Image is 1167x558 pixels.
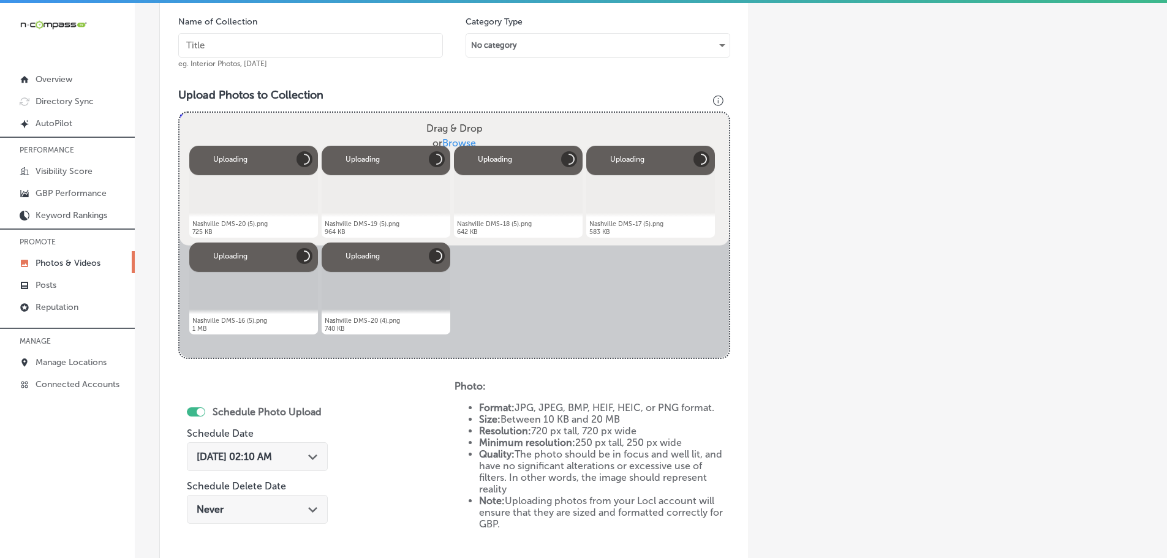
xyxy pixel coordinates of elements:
p: Overview [36,74,72,85]
span: Browse [442,137,476,149]
label: Category Type [466,17,523,27]
strong: Format: [479,402,515,413]
p: Photos & Videos [36,258,100,268]
label: Name of Collection [178,17,257,27]
input: Title [178,33,443,58]
li: 720 px tall, 720 px wide [479,425,731,437]
span: [DATE] 02:10 AM [197,451,272,462]
strong: Size: [479,413,500,425]
img: 660ab0bf-5cc7-4cb8-ba1c-48b5ae0f18e60NCTV_CLogo_TV_Black_-500x88.png [20,19,87,31]
span: Never [197,503,224,515]
label: Schedule Photo Upload [213,406,322,418]
li: The photo should be in focus and well lit, and have no significant alterations or excessive use o... [479,448,731,495]
strong: Minimum resolution: [479,437,575,448]
p: AutoPilot [36,118,72,129]
p: Visibility Score [36,166,93,176]
div: No category [466,36,730,55]
p: Posts [36,280,56,290]
strong: Quality: [479,448,515,460]
label: Schedule Date [187,428,254,439]
li: JPG, JPEG, BMP, HEIF, HEIC, or PNG format. [479,402,731,413]
li: 250 px tall, 250 px wide [479,437,731,448]
p: GBP Performance [36,188,107,198]
span: eg. Interior Photos, [DATE] [178,59,267,68]
label: Schedule Delete Date [187,480,286,492]
h3: Upload Photos to Collection [178,88,730,102]
label: Drag & Drop or [421,116,488,156]
strong: Resolution: [479,425,531,437]
p: Directory Sync [36,96,94,107]
li: Between 10 KB and 20 MB [479,413,731,425]
strong: Photo: [455,380,486,392]
li: Uploading photos from your Locl account will ensure that they are sized and formatted correctly f... [479,495,731,530]
p: Manage Locations [36,357,107,368]
p: Reputation [36,302,78,312]
p: Connected Accounts [36,379,119,390]
strong: Note: [479,495,505,507]
p: Keyword Rankings [36,210,107,221]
